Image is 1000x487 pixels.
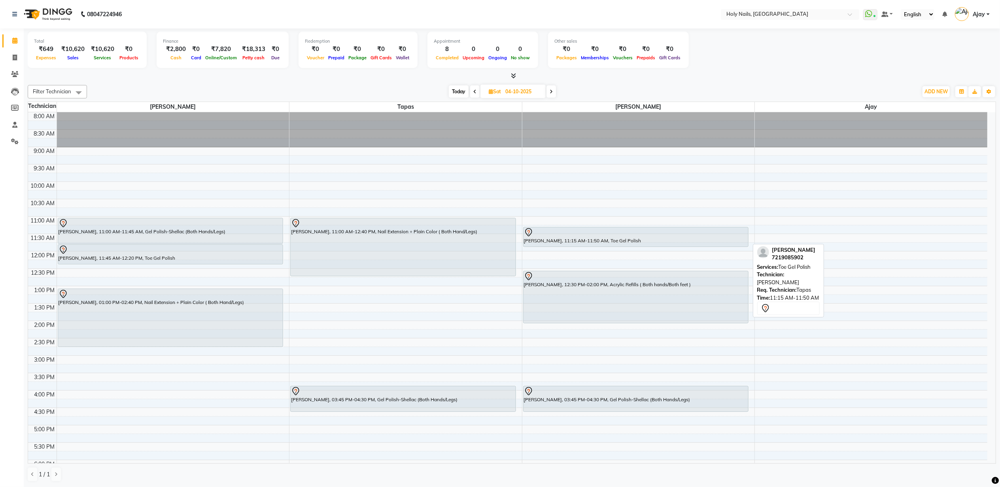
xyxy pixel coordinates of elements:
[554,55,579,60] span: Packages
[163,45,189,54] div: ₹2,800
[579,55,611,60] span: Memberships
[772,254,816,262] div: 7219085902
[554,38,682,45] div: Other sales
[486,55,509,60] span: Ongoing
[32,164,57,173] div: 9:30 AM
[503,86,543,98] input: 2025-10-04
[434,55,461,60] span: Completed
[203,55,239,60] span: Online/Custom
[33,425,57,434] div: 5:00 PM
[326,45,346,54] div: ₹0
[973,10,985,19] span: Ajay
[20,3,74,25] img: logo
[369,55,394,60] span: Gift Cards
[779,264,811,270] span: Toe Gel Polish
[29,234,57,242] div: 11:30 AM
[434,45,461,54] div: 8
[189,55,203,60] span: Card
[57,102,289,112] span: [PERSON_NAME]
[269,55,282,60] span: Due
[757,246,769,258] img: profile
[522,102,755,112] span: [PERSON_NAME]
[509,55,532,60] span: No show
[34,55,58,60] span: Expenses
[554,45,579,54] div: ₹0
[305,45,326,54] div: ₹0
[757,271,820,286] div: [PERSON_NAME]
[305,38,411,45] div: Redemption
[87,3,122,25] b: 08047224946
[579,45,611,54] div: ₹0
[168,55,183,60] span: Cash
[757,271,784,277] span: Technician:
[635,55,657,60] span: Prepaids
[635,45,657,54] div: ₹0
[29,199,57,208] div: 10:30 AM
[757,286,820,294] div: Tapas
[117,45,140,54] div: ₹0
[28,102,57,110] div: Technician
[487,89,503,94] span: Sat
[33,286,57,294] div: 1:00 PM
[33,321,57,329] div: 2:00 PM
[757,287,797,293] span: Req. Technician:
[289,102,522,112] span: Tapas
[241,55,267,60] span: Petty cash
[33,460,57,468] div: 6:00 PM
[524,386,749,411] div: [PERSON_NAME], 03:45 PM-04:30 PM, Gel Polish-Shellac (Both Hands/Legs)
[524,271,749,323] div: [PERSON_NAME], 12:30 PM-02:00 PM, Acrylic Refills ( Both hands/Both feet )
[346,45,369,54] div: ₹0
[39,470,50,479] span: 1 / 1
[33,356,57,364] div: 3:00 PM
[757,294,770,301] span: Time:
[58,218,283,243] div: [PERSON_NAME], 11:00 AM-11:45 AM, Gel Polish-Shellac (Both Hands/Legs)
[461,45,486,54] div: 0
[33,443,57,451] div: 5:30 PM
[369,45,394,54] div: ₹0
[657,45,682,54] div: ₹0
[32,130,57,138] div: 8:30 AM
[757,294,820,302] div: 11:15 AM-11:50 AM
[772,247,816,253] span: [PERSON_NAME]
[611,55,635,60] span: Vouchers
[657,55,682,60] span: Gift Cards
[88,45,117,54] div: ₹10,620
[65,55,81,60] span: Sales
[346,55,369,60] span: Package
[203,45,239,54] div: ₹7,820
[955,7,969,21] img: Ajay
[58,289,283,347] div: [PERSON_NAME], 01:00 PM-02:40 PM, Nail Extension + Plain Color ( Both Hand/Legs)
[922,86,950,97] button: ADD NEW
[524,227,749,247] div: [PERSON_NAME], 11:15 AM-11:50 AM, Toe Gel Polish
[32,112,57,121] div: 8:00 AM
[268,45,282,54] div: ₹0
[291,386,516,411] div: [PERSON_NAME], 03:45 PM-04:30 PM, Gel Polish-Shellac (Both Hands/Legs)
[509,45,532,54] div: 0
[394,55,411,60] span: Wallet
[394,45,411,54] div: ₹0
[305,55,326,60] span: Voucher
[924,89,948,94] span: ADD NEW
[92,55,113,60] span: Services
[163,38,282,45] div: Finance
[611,45,635,54] div: ₹0
[30,269,57,277] div: 12:30 PM
[486,45,509,54] div: 0
[755,102,987,112] span: Ajay
[117,55,140,60] span: Products
[58,245,283,264] div: [PERSON_NAME], 11:45 AM-12:20 PM, Toe Gel Polish
[239,45,268,54] div: ₹18,313
[33,391,57,399] div: 4:00 PM
[34,38,140,45] div: Total
[30,251,57,260] div: 12:00 PM
[33,373,57,381] div: 3:30 PM
[32,147,57,155] div: 9:00 AM
[34,45,58,54] div: ₹649
[58,45,88,54] div: ₹10,620
[33,338,57,347] div: 2:30 PM
[189,45,203,54] div: ₹0
[29,182,57,190] div: 10:00 AM
[291,218,516,276] div: [PERSON_NAME], 11:00 AM-12:40 PM, Nail Extension + Plain Color ( Both Hand/Legs)
[434,38,532,45] div: Appointment
[326,55,346,60] span: Prepaid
